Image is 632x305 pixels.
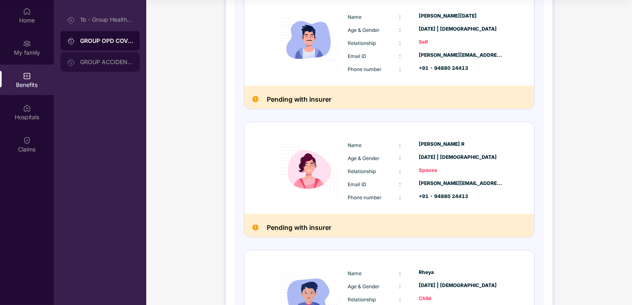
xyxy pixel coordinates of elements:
h2: Pending with insurer [267,94,331,105]
img: svg+xml;base64,PHN2ZyBpZD0iQmVuZWZpdHMiIHhtbG5zPSJodHRwOi8vd3d3LnczLm9yZy8yMDAwL3N2ZyIgd2lkdGg9Ij... [23,72,31,80]
span: : [400,269,401,276]
div: [PERSON_NAME][EMAIL_ADDRESS][DATE][DOMAIN_NAME] [419,180,503,187]
span: : [400,283,401,289]
span: Email ID [348,181,366,187]
div: Rheya [419,269,503,276]
span: : [400,13,401,20]
span: : [400,26,401,33]
img: Pending [252,225,259,231]
span: Name [348,142,362,148]
span: Email ID [348,53,366,59]
span: Age & Gender [348,27,380,33]
span: Relationship [348,296,376,303]
div: [PERSON_NAME][EMAIL_ADDRESS][DATE][DOMAIN_NAME] [419,51,503,59]
span: Phone number [348,194,382,200]
span: : [400,296,401,303]
span: : [400,154,401,161]
div: GROUP ACCIDENTAL INSURANCE [80,59,133,65]
img: svg+xml;base64,PHN2ZyB3aWR0aD0iMjAiIGhlaWdodD0iMjAiIHZpZXdCb3g9IjAgMCAyMCAyMCIgZmlsbD0ibm9uZSIgeG... [67,37,75,45]
div: Child [419,295,503,303]
span: : [400,52,401,59]
div: [PERSON_NAME][DATE] [419,12,503,20]
span: Phone number [348,66,382,72]
img: svg+xml;base64,PHN2ZyB3aWR0aD0iMjAiIGhlaWdodD0iMjAiIHZpZXdCb3g9IjAgMCAyMCAyMCIgZmlsbD0ibm9uZSIgeG... [67,16,75,24]
span: Name [348,14,362,20]
div: [PERSON_NAME] R [419,140,503,148]
span: : [400,65,401,72]
img: Pending [252,96,259,102]
span: : [400,180,401,187]
img: svg+xml;base64,PHN2ZyBpZD0iSG9zcGl0YWxzIiB4bWxucz0iaHR0cDovL3d3dy53My5vcmcvMjAwMC9zdmciIHdpZHRoPS... [23,104,31,112]
span: : [400,194,401,200]
div: +91 - 94880 24413 [419,193,503,200]
div: [DATE] | [DEMOGRAPHIC_DATA] [419,154,503,161]
span: : [400,167,401,174]
img: icon [273,132,346,205]
span: Age & Gender [348,155,380,161]
div: [DATE] | [DEMOGRAPHIC_DATA] [419,25,503,33]
span: Relationship [348,40,376,46]
div: Spouse [419,167,503,174]
img: icon [273,4,346,76]
div: 1b - Group Health Insurance [80,16,133,23]
img: svg+xml;base64,PHN2ZyBpZD0iQ2xhaW0iIHhtbG5zPSJodHRwOi8vd3d3LnczLm9yZy8yMDAwL3N2ZyIgd2lkdGg9IjIwIi... [23,136,31,145]
img: svg+xml;base64,PHN2ZyB3aWR0aD0iMjAiIGhlaWdodD0iMjAiIHZpZXdCb3g9IjAgMCAyMCAyMCIgZmlsbD0ibm9uZSIgeG... [67,58,75,67]
img: svg+xml;base64,PHN2ZyB3aWR0aD0iMjAiIGhlaWdodD0iMjAiIHZpZXdCb3g9IjAgMCAyMCAyMCIgZmlsbD0ibm9uZSIgeG... [23,40,31,48]
span: Age & Gender [348,283,380,289]
div: +91 - 94880 24413 [419,65,503,72]
h2: Pending with insurer [267,222,331,233]
img: svg+xml;base64,PHN2ZyBpZD0iSG9tZSIgeG1sbnM9Imh0dHA6Ly93d3cudzMub3JnLzIwMDAvc3ZnIiB3aWR0aD0iMjAiIG... [23,7,31,16]
span: : [400,141,401,148]
span: : [400,39,401,46]
div: Self [419,38,503,46]
div: GROUP OPD COVER [80,37,133,45]
div: [DATE] | [DEMOGRAPHIC_DATA] [419,282,503,289]
span: Relationship [348,168,376,174]
span: Name [348,270,362,276]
